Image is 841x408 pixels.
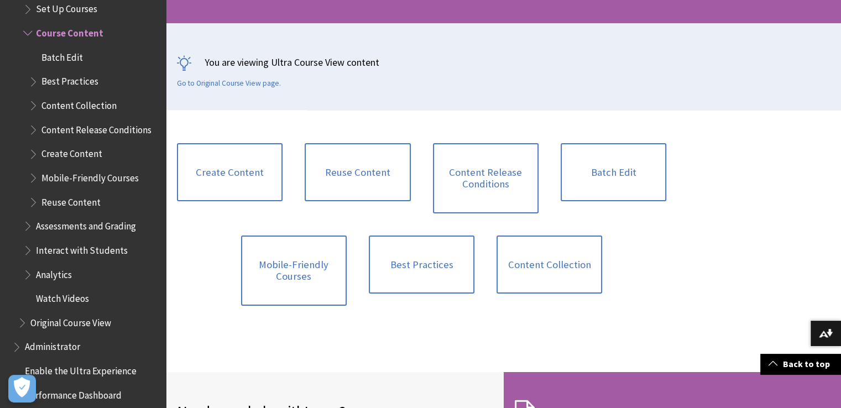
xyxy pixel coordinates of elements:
[41,169,139,184] span: Mobile-Friendly Courses
[41,72,98,87] span: Best Practices
[8,375,36,402] button: Open Preferences
[41,121,152,135] span: Content Release Conditions
[177,143,283,202] a: Create Content
[41,48,83,63] span: Batch Edit
[25,338,80,353] span: Administrator
[433,143,539,213] a: Content Release Conditions
[36,289,89,304] span: Watch Videos
[36,241,128,256] span: Interact with Students
[561,143,666,202] a: Batch Edit
[177,55,830,69] p: You are viewing Ultra Course View content
[36,24,103,39] span: Course Content
[30,313,111,328] span: Original Course View
[36,265,72,280] span: Analytics
[177,79,281,88] a: Go to Original Course View page.
[369,236,474,294] a: Best Practices
[241,236,347,306] a: Mobile-Friendly Courses
[25,362,137,376] span: Enable the Ultra Experience
[760,354,841,374] a: Back to top
[41,96,117,111] span: Content Collection
[41,193,101,208] span: Reuse Content
[36,217,136,232] span: Assessments and Grading
[25,386,122,401] span: Performance Dashboard
[497,236,602,294] a: Content Collection
[305,143,410,202] a: Reuse Content
[41,145,102,160] span: Create Content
